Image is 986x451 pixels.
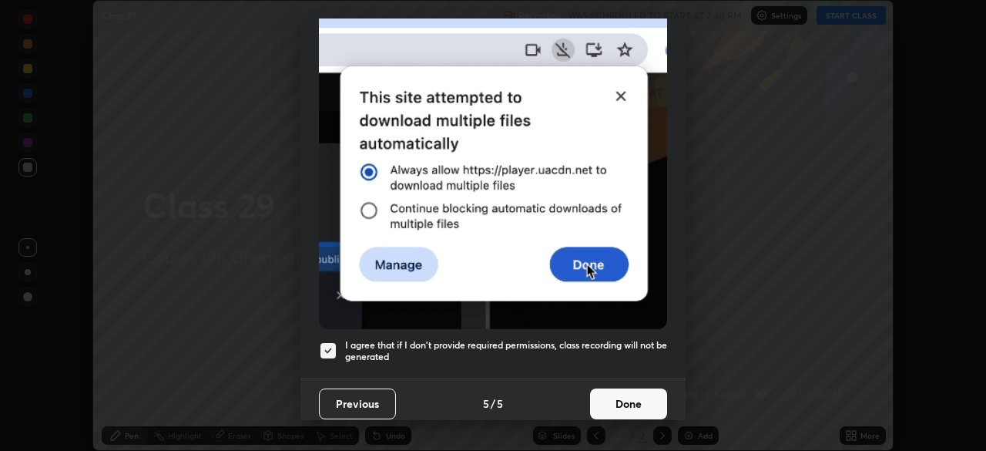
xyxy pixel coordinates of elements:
[483,395,489,412] h4: 5
[590,389,667,419] button: Done
[345,339,667,363] h5: I agree that if I don't provide required permissions, class recording will not be generated
[491,395,495,412] h4: /
[497,395,503,412] h4: 5
[319,389,396,419] button: Previous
